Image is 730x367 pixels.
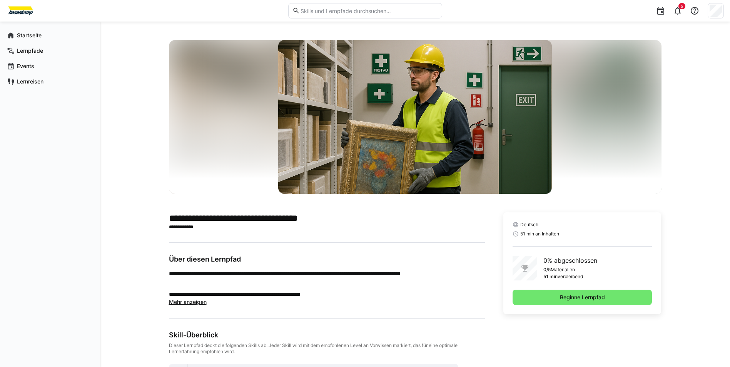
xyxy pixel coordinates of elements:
[513,290,652,305] button: Beginne Lernpfad
[681,4,683,8] span: 5
[551,267,575,273] p: Materialien
[559,294,606,301] span: Beginne Lernpfad
[169,255,485,264] h3: Über diesen Lernpfad
[543,267,551,273] p: 0/5
[169,331,485,339] div: Skill-Überblick
[300,7,438,14] input: Skills und Lernpfade durchsuchen…
[520,222,538,228] span: Deutsch
[520,231,559,237] span: 51 min an Inhalten
[169,299,207,305] span: Mehr anzeigen
[543,274,558,280] p: 51 min
[543,256,597,265] p: 0% abgeschlossen
[169,342,485,355] div: Dieser Lernpfad deckt die folgenden Skills ab. Jeder Skill wird mit dem empfohlenen Level an Vorw...
[558,274,583,280] p: verbleibend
